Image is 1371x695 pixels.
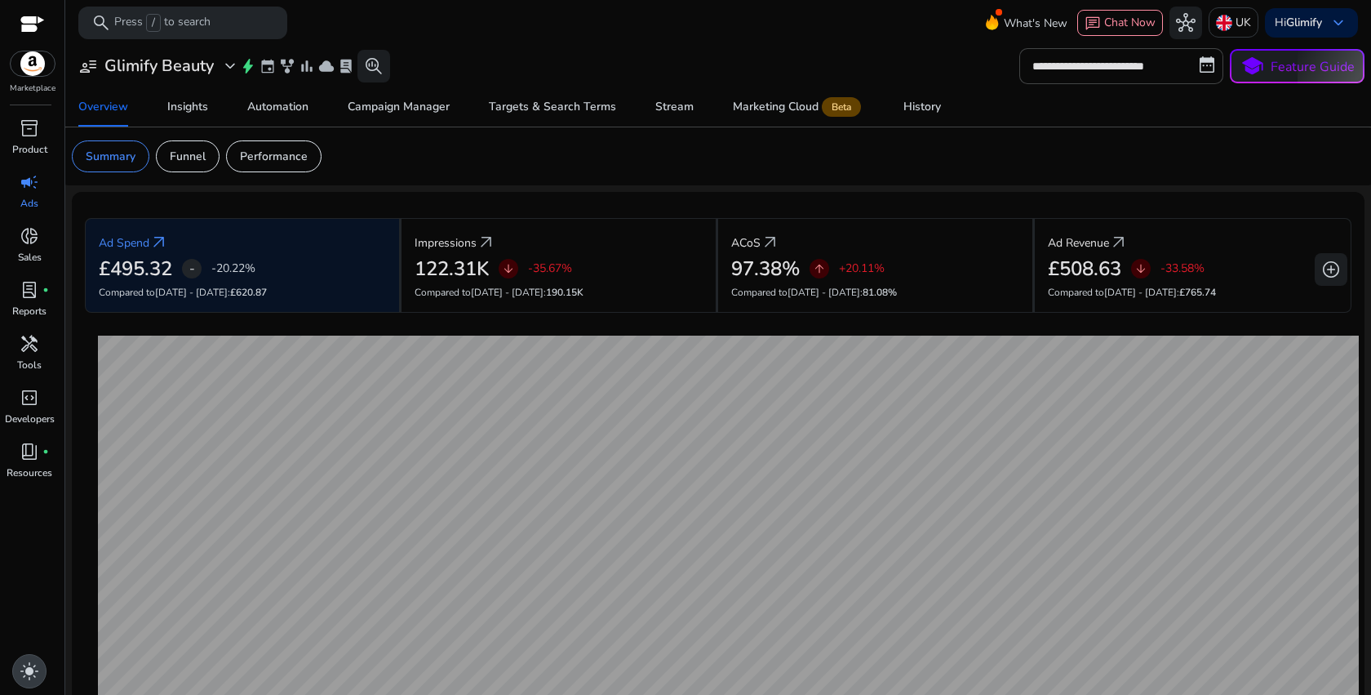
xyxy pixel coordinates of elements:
[528,263,572,274] p: -35.67%
[12,304,47,319] p: Reports
[12,142,47,157] p: Product
[240,58,256,74] span: bolt
[1048,234,1109,252] p: Ad Revenue
[1236,8,1251,37] p: UK
[502,262,515,275] span: arrow_downward
[220,56,240,76] span: expand_more
[7,466,52,480] p: Resources
[91,13,111,33] span: search
[822,97,861,117] span: Beta
[5,412,55,426] p: Developers
[761,233,780,252] a: arrow_outward
[78,56,98,76] span: user_attributes
[415,285,703,300] p: Compared to :
[731,234,761,252] p: ACoS
[1321,260,1341,279] span: add_circle
[86,148,135,165] p: Summary
[230,286,267,299] span: £620.87
[318,58,335,74] span: cloud
[1315,253,1347,286] button: add_circle
[1109,233,1129,252] a: arrow_outward
[20,118,39,138] span: inventory_2
[20,280,39,300] span: lab_profile
[1085,16,1101,32] span: chat
[863,286,897,299] span: 81.08%
[903,101,941,113] div: History
[155,286,228,299] span: [DATE] - [DATE]
[20,388,39,408] span: code_blocks
[20,442,39,461] span: book_4
[1286,15,1322,30] b: Glimify
[78,101,128,113] div: Overview
[20,334,39,354] span: handyman
[1077,10,1163,36] button: chatChat Now
[471,286,544,299] span: [DATE] - [DATE]
[279,58,295,74] span: family_history
[99,234,149,252] p: Ad Spend
[42,287,49,293] span: fiber_manual_record
[1160,263,1205,274] p: -33.58%
[546,286,583,299] span: 190.15K
[240,148,308,165] p: Performance
[146,14,161,32] span: /
[20,662,39,681] span: light_mode
[489,101,616,113] div: Targets & Search Terms
[1275,17,1322,29] p: Hi
[20,226,39,246] span: donut_small
[170,148,206,165] p: Funnel
[788,286,860,299] span: [DATE] - [DATE]
[733,100,864,114] div: Marketing Cloud
[149,233,169,252] a: arrow_outward
[1104,15,1156,30] span: Chat Now
[731,285,1019,300] p: Compared to :
[415,234,477,252] p: Impressions
[1004,9,1067,38] span: What's New
[655,101,694,113] div: Stream
[1329,13,1348,33] span: keyboard_arrow_down
[104,56,214,76] h3: Glimify Beauty
[1216,15,1232,31] img: uk.svg
[114,14,211,32] p: Press to search
[11,51,55,76] img: amazon.svg
[189,259,195,278] span: -
[20,172,39,192] span: campaign
[839,263,885,274] p: +20.11%
[260,58,276,74] span: event
[18,250,42,265] p: Sales
[1271,57,1355,77] p: Feature Guide
[299,58,315,74] span: bar_chart
[1134,262,1147,275] span: arrow_downward
[415,257,489,281] h2: 122.31K
[1230,49,1364,83] button: schoolFeature Guide
[20,196,38,211] p: Ads
[167,101,208,113] div: Insights
[247,101,308,113] div: Automation
[1176,13,1196,33] span: hub
[17,358,42,372] p: Tools
[1240,55,1264,78] span: school
[477,233,496,252] a: arrow_outward
[42,448,49,455] span: fiber_manual_record
[731,257,800,281] h2: 97.38%
[338,58,354,74] span: lab_profile
[357,50,390,82] button: search_insights
[211,263,255,274] p: -20.22%
[1179,286,1216,299] span: £765.74
[348,101,450,113] div: Campaign Manager
[10,82,55,95] p: Marketplace
[99,285,386,300] p: Compared to :
[1048,285,1338,300] p: Compared to :
[813,262,826,275] span: arrow_upward
[99,257,172,281] h2: £495.32
[1048,257,1121,281] h2: £508.63
[364,56,384,76] span: search_insights
[1169,7,1202,39] button: hub
[1104,286,1177,299] span: [DATE] - [DATE]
